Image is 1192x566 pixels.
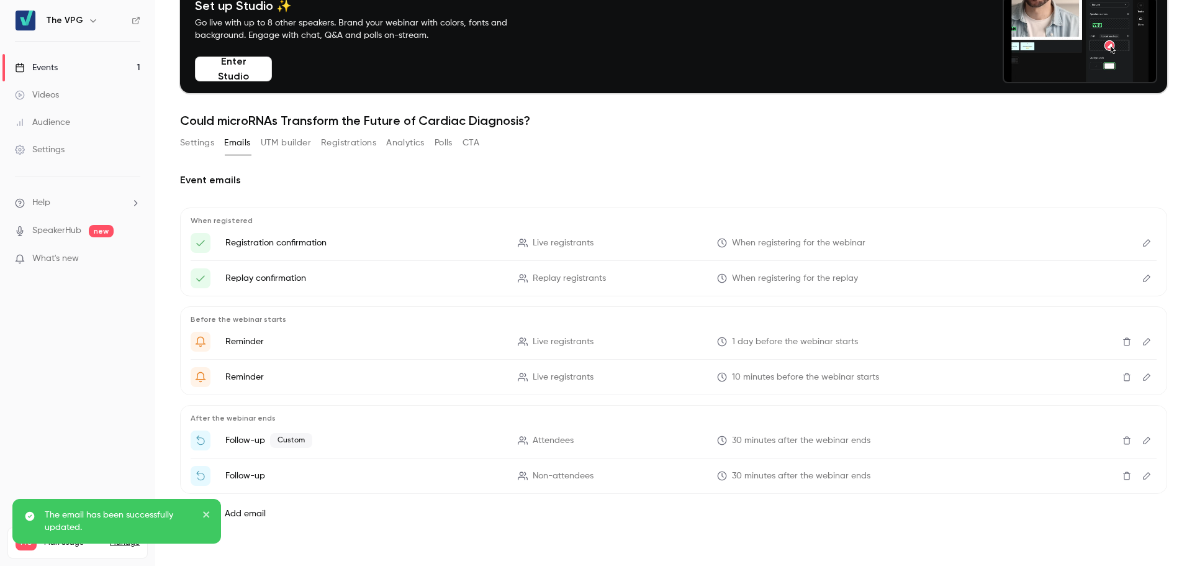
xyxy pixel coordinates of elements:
span: 1 day before the webinar starts [732,335,858,349]
a: SpeakerHub [32,224,81,237]
span: Live registrants [533,335,594,349]
button: Settings [180,133,214,153]
li: Thanks for attending {{ event_name }} [191,431,1157,450]
span: Replay registrants [533,272,606,285]
span: Attendees [533,434,574,447]
button: Analytics [386,133,425,153]
button: Delete [1117,466,1137,486]
button: Edit [1137,431,1157,450]
div: Events [15,62,58,74]
p: Go live with up to 8 other speakers. Brand your webinar with colors, fonts and background. Engage... [195,17,536,42]
button: Edit [1137,268,1157,288]
span: Custom [270,433,312,448]
li: Here's your access link to {{ event_name }}! [191,268,1157,288]
button: Delete [1117,332,1137,352]
p: Registration confirmation [225,237,503,249]
div: Videos [15,89,59,101]
li: help-dropdown-opener [15,196,140,209]
div: Audience [15,116,70,129]
button: Enter Studio [195,57,272,81]
p: Reminder [225,371,503,383]
button: Polls [435,133,453,153]
p: The email has been successfully updated. [45,509,194,534]
h1: Could microRNAs Transform the Future of Cardiac Diagnosis? [180,113,1167,128]
span: 30 minutes after the webinar ends [732,434,870,447]
button: Delete [1117,431,1137,450]
li: Watch the replay of {{ event_name }} [191,466,1157,486]
img: The VPG [16,11,35,30]
span: Live registrants [533,371,594,384]
button: Edit [1137,466,1157,486]
span: When registering for the replay [732,272,858,285]
li: Get Ready for '{{ event_name }}' tomorrow! [191,332,1157,352]
button: Registrations [321,133,376,153]
button: Edit [1137,367,1157,387]
button: UTM builder [261,133,311,153]
button: Edit [1137,332,1157,352]
div: Settings [15,144,65,156]
p: When registered [191,216,1157,226]
p: After the webinar ends [191,413,1157,423]
h2: Event emails [180,173,1167,188]
li: {{ event_name }} is about to go live [191,367,1157,387]
button: close [202,509,211,524]
button: CTA [463,133,479,153]
button: Edit [1137,233,1157,253]
span: 30 minutes after the webinar ends [732,470,870,483]
p: Replay confirmation [225,272,503,285]
span: Help [32,196,50,209]
span: Live registrants [533,237,594,250]
p: Before the webinar starts [191,314,1157,324]
span: Non-attendees [533,470,594,483]
li: Here's your access link to {{ event_name }}! [191,233,1157,253]
button: Delete [1117,367,1137,387]
span: 10 minutes before the webinar starts [732,371,879,384]
span: When registering for the webinar [732,237,865,250]
p: Follow-up [225,470,503,482]
button: Emails [224,133,250,153]
h6: The VPG [46,14,83,27]
p: Reminder [225,335,503,348]
label: Add email [225,508,266,520]
span: What's new [32,252,79,265]
span: new [89,225,114,237]
p: Follow-up [225,433,503,448]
